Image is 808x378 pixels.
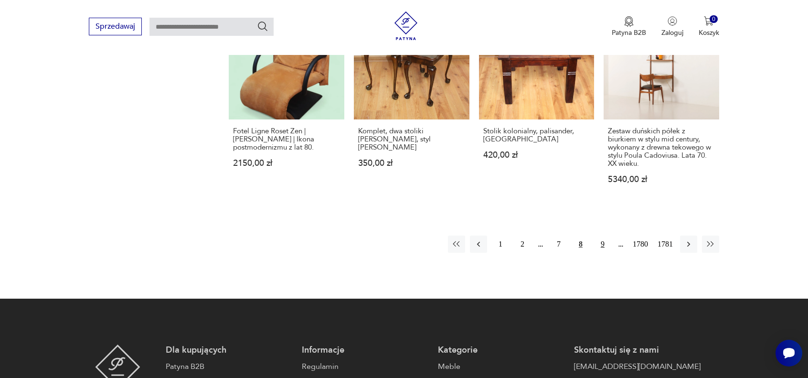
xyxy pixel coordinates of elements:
div: 0 [710,15,718,23]
p: 5340,00 zł [608,175,715,184]
a: Stolik kolonialny, palisander, IndieStolik kolonialny, palisander, [GEOGRAPHIC_DATA]420,00 zł [479,4,595,202]
p: Dla kupujących [166,345,292,356]
img: Ikona medalu [624,16,634,27]
h3: Zestaw duńskich półek z biurkiem w stylu mid century, wykonany z drewna tekowego w stylu Poula Ca... [608,127,715,168]
img: Ikonka użytkownika [668,16,677,26]
p: Patyna B2B [612,28,646,37]
a: Regulamin [302,361,428,372]
button: Zaloguj [661,16,683,37]
p: Informacje [302,345,428,356]
button: 2 [514,236,531,253]
a: Komplet, dwa stoliki ludwikowskie, styl ludwikowskiKomplet, dwa stoliki [PERSON_NAME], styl [PERS... [354,4,469,202]
button: 8 [572,236,589,253]
h3: Fotel Ligne Roset Zen | [PERSON_NAME] | Ikona postmodernizmu z lat 80. [233,127,340,151]
a: Meble [438,361,564,372]
a: Fotel Ligne Roset Zen | Claude Brisson | Ikona postmodernizmu z lat 80.Fotel Ligne Roset Zen | [P... [229,4,344,202]
img: Patyna - sklep z meblami i dekoracjami vintage [392,11,420,40]
p: Zaloguj [661,28,683,37]
p: 420,00 zł [483,151,590,159]
button: 0Koszyk [699,16,719,37]
p: Skontaktuj się z nami [574,345,701,356]
button: Patyna B2B [612,16,646,37]
h3: Stolik kolonialny, palisander, [GEOGRAPHIC_DATA] [483,127,590,143]
button: 1781 [655,236,675,253]
a: [EMAIL_ADDRESS][DOMAIN_NAME] [574,361,701,372]
p: 350,00 zł [358,159,465,167]
a: Ikona medaluPatyna B2B [612,16,646,37]
button: Sprzedawaj [89,18,142,35]
p: 2150,00 zł [233,159,340,167]
button: 1780 [630,236,650,253]
a: Patyna B2B [166,361,292,372]
p: Koszyk [699,28,719,37]
button: Szukaj [257,21,268,32]
button: 1 [492,236,509,253]
a: Sprzedawaj [89,24,142,31]
button: 7 [550,236,567,253]
iframe: Smartsupp widget button [776,340,802,367]
button: 9 [594,236,611,253]
img: Ikona koszyka [704,16,713,26]
a: Zestaw duńskich półek z biurkiem w stylu mid century, wykonany z drewna tekowego w stylu Poula Ca... [604,4,719,202]
p: Kategorie [438,345,564,356]
h3: Komplet, dwa stoliki [PERSON_NAME], styl [PERSON_NAME] [358,127,465,151]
